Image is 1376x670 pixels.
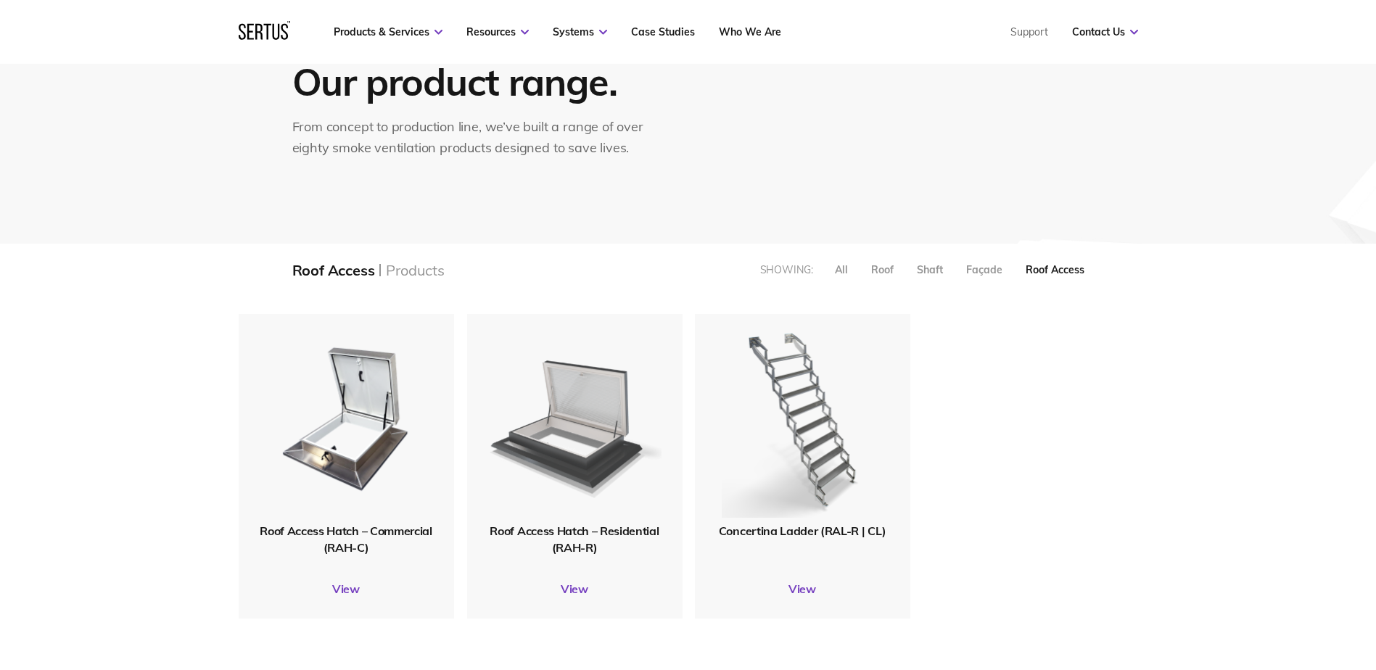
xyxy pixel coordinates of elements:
[553,25,607,38] a: Systems
[467,582,683,596] a: View
[386,261,444,279] div: Products
[1072,25,1138,38] a: Contact Us
[1115,502,1376,670] iframe: Chat Widget
[239,582,454,596] a: View
[719,25,781,38] a: Who We Are
[719,524,886,538] span: Concertina Ladder (RAL-R | CL)
[292,117,659,159] div: From concept to production line, we’ve built a range of over eighty smoke ventilation products de...
[260,524,432,554] span: Roof Access Hatch – Commercial (RAH-C)
[631,25,695,38] a: Case Studies
[917,263,943,276] div: Shaft
[695,582,910,596] a: View
[292,58,655,105] h1: Our product range.
[1010,25,1048,38] a: Support
[334,25,442,38] a: Products & Services
[292,261,375,279] div: Roof Access
[966,263,1002,276] div: Façade
[490,524,659,554] span: Roof Access Hatch – Residential (RAH-R)
[466,25,529,38] a: Resources
[760,263,813,276] div: Showing:
[835,263,848,276] div: All
[871,263,894,276] div: Roof
[1026,263,1084,276] div: Roof Access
